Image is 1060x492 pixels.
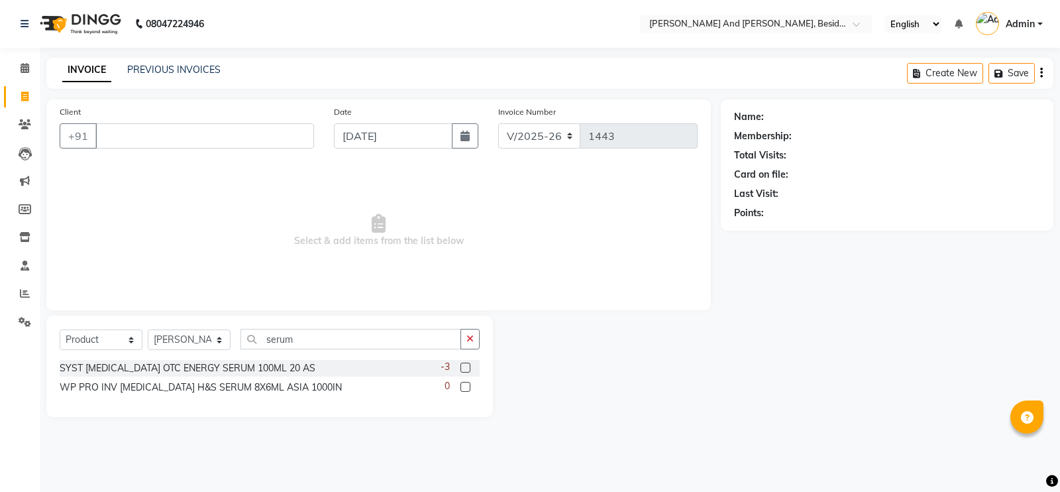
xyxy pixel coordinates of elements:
div: Name: [734,110,764,124]
div: Last Visit: [734,187,778,201]
label: Invoice Number [498,106,556,118]
button: Save [988,63,1035,84]
label: Client [60,106,81,118]
label: Date [334,106,352,118]
div: Points: [734,206,764,220]
img: Admin [976,12,999,35]
span: Select & add items from the list below [60,164,698,297]
b: 08047224946 [146,5,204,42]
span: 0 [445,379,450,393]
span: Admin [1006,17,1035,31]
a: INVOICE [62,58,111,82]
div: Total Visits: [734,149,786,162]
button: Create New [907,63,983,84]
img: logo [34,5,125,42]
div: Membership: [734,129,792,143]
div: SYST [MEDICAL_DATA] OTC ENERGY SERUM 100ML 20 AS [60,361,315,375]
a: PREVIOUS INVOICES [127,64,221,76]
span: -3 [441,360,450,374]
div: Card on file: [734,168,788,182]
iframe: chat widget [1004,439,1047,479]
input: Search by Name/Mobile/Email/Code [95,123,314,149]
div: WP PRO INV [MEDICAL_DATA] H&S SERUM 8X6ML ASIA 1000IN [60,381,342,395]
input: Search or Scan [240,329,461,349]
button: +91 [60,123,97,149]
